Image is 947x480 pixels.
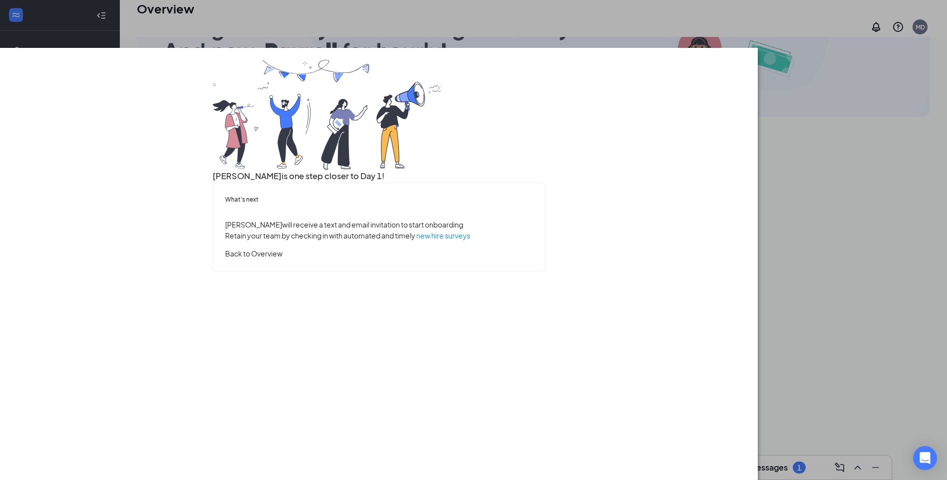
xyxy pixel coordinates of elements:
button: Back to Overview [225,248,283,259]
a: new hire surveys [416,231,470,240]
p: Retain your team by checking in with automated and timely [225,230,533,241]
h3: [PERSON_NAME] is one step closer to Day 1! [213,170,545,183]
h5: What’s next [225,195,533,204]
img: you are all set [213,60,442,170]
p: [PERSON_NAME] will receive a text and email invitation to start onboarding [225,219,533,230]
div: Open Intercom Messenger [913,446,937,470]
